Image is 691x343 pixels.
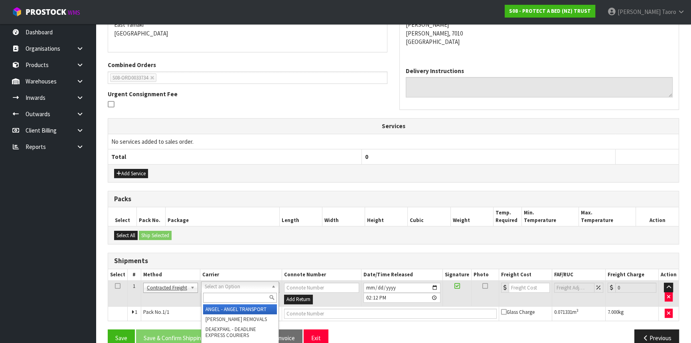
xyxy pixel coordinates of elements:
th: Package [165,207,279,226]
th: Pack No. [137,207,166,226]
th: # [128,269,141,281]
small: WMS [68,9,80,16]
input: Freight Adjustment [554,283,595,293]
input: Freight Cost [509,283,550,293]
address: [STREET_ADDRESS] [PERSON_NAME] [PERSON_NAME], 7010 [GEOGRAPHIC_DATA] [406,4,673,46]
th: Temp. Required [493,207,522,226]
span: 0 [365,153,368,161]
th: Max. Temperature [579,207,636,226]
th: Min. Temperature [522,207,579,226]
span: 0.071331 [554,309,572,315]
th: Action [636,207,679,226]
th: Connote Number [282,269,361,281]
th: Length [279,207,322,226]
th: Date/Time Released [361,269,442,281]
th: Total [108,149,362,164]
span: Glass Charge [501,309,535,315]
th: Action [658,269,679,281]
th: Height [365,207,408,226]
label: Urgent Consignment Fee [108,90,178,98]
label: Combined Orders [108,61,156,69]
th: Select [108,207,137,226]
label: Delivery Instructions [406,67,464,75]
h3: Packs [114,195,673,203]
th: Services [108,119,679,134]
span: ProStock [26,7,66,17]
span: Contracted Freight [147,283,187,293]
span: S08-ORD0033734 [113,74,148,81]
h3: Shipments [114,257,673,265]
a: S08 - PROTECT A BED (NZ) TRUST [505,5,595,18]
button: Add Service [114,169,148,178]
span: 1 [133,283,135,289]
button: Add Return [284,295,313,304]
td: No services added to sales order. [108,134,679,149]
td: kg [606,306,659,321]
th: Cubic [408,207,450,226]
th: FAF/RUC [552,269,606,281]
sup: 3 [576,308,578,313]
span: Select an Option [205,282,268,291]
li: ANGEL - ANGEL TRANSPORT [203,304,277,314]
th: Signature [443,269,472,281]
img: cube-alt.png [12,7,22,17]
th: Weight [450,207,493,226]
th: Freight Charge [606,269,659,281]
span: Taoro [662,8,676,16]
th: Photo [472,269,499,281]
td: Pack No. [141,306,282,321]
span: [PERSON_NAME] [618,8,661,16]
li: DEAEXPAKL - DEADLINE EXPRESS COURIERS [203,324,277,340]
td: m [552,306,606,321]
button: Ship Selected [139,231,172,240]
input: Connote Number [284,309,497,319]
span: 1 [135,309,137,315]
th: Carrier [200,269,282,281]
button: Select All [114,231,138,240]
strong: S08 - PROTECT A BED (NZ) TRUST [509,8,591,14]
th: Method [141,269,200,281]
span: 7.000 [608,309,618,315]
th: Width [322,207,365,226]
th: Freight Cost [499,269,552,281]
th: Select [108,269,128,281]
input: Freight Charge [615,283,656,293]
li: [PERSON_NAME] REMOVALS [203,314,277,324]
input: Connote Number [284,283,359,293]
span: 1/1 [162,309,169,315]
